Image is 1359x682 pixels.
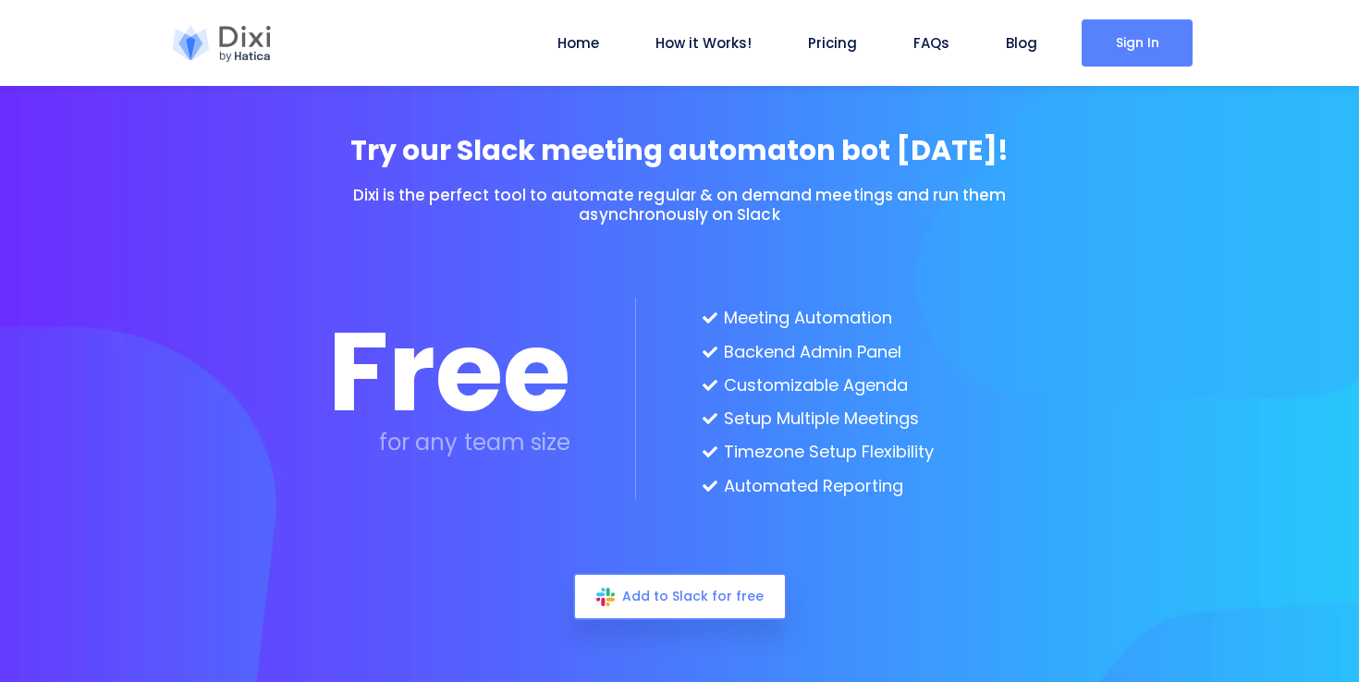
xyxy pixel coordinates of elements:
[328,134,1031,167] h2: Try our Slack meeting automaton bot [DATE]!
[328,186,1031,224] h6: Dixi is the perfect tool to automate regular & on demand meetings and run them asynchronously on ...
[622,587,764,605] span: Add to Slack for free
[328,330,570,413] h3: Free
[703,473,934,499] li: Automated Reporting
[596,588,615,606] img: slack-icon
[906,32,957,54] a: FAQs
[328,432,570,454] h6: for any team size
[801,32,864,54] a: Pricing
[703,339,934,365] li: Backend Admin Panel
[703,305,934,331] li: Meeting Automation
[703,406,934,432] li: Setup Multiple Meetings
[703,439,934,465] li: Timezone Setup Flexibility
[998,32,1045,54] a: Blog
[573,573,787,620] a: Add to Slack for free
[1082,19,1193,67] a: Sign In
[703,372,934,398] li: Customizable Agenda
[550,32,606,54] a: Home
[648,32,759,54] a: How it Works!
